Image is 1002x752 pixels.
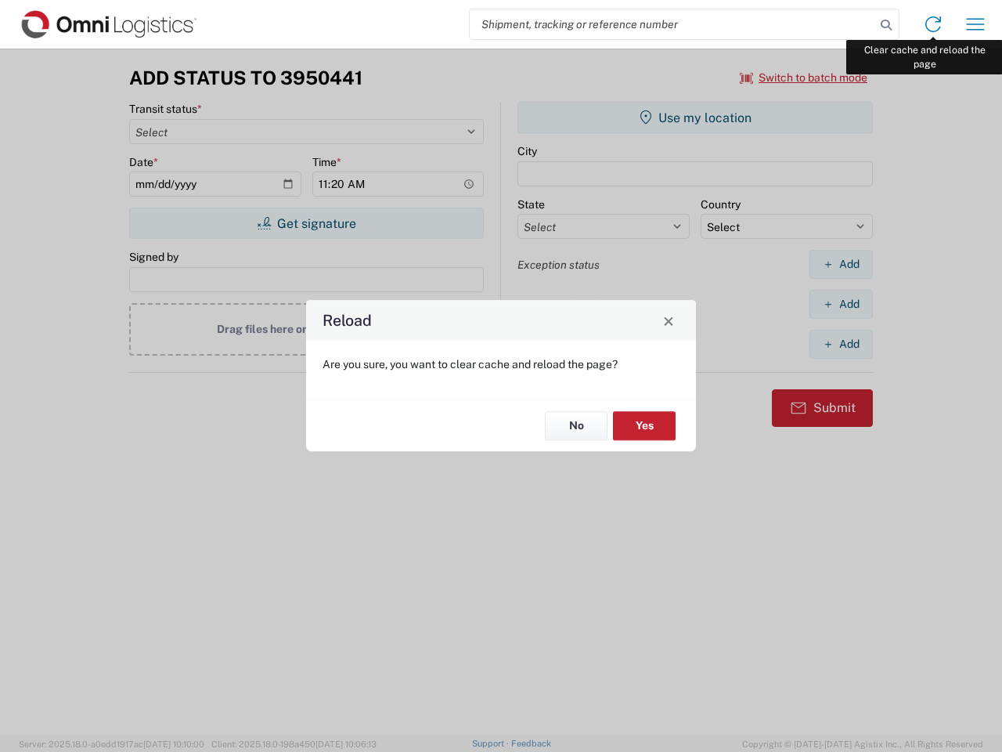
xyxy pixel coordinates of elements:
h4: Reload [323,309,372,332]
p: Are you sure, you want to clear cache and reload the page? [323,357,679,371]
button: Close [658,309,679,331]
button: Yes [613,411,676,440]
button: No [545,411,607,440]
input: Shipment, tracking or reference number [470,9,875,39]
